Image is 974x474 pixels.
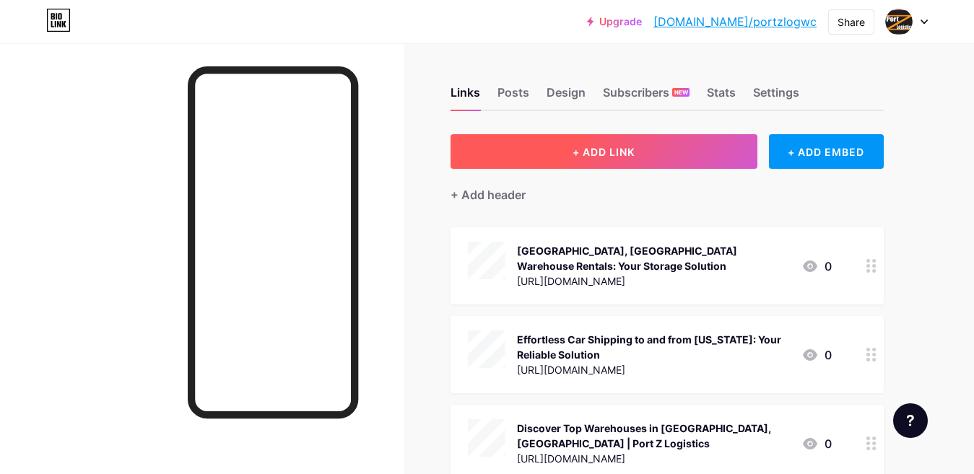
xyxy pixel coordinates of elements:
[451,134,757,169] button: + ADD LINK
[801,435,832,452] div: 0
[769,134,884,169] div: + ADD EMBED
[451,84,480,110] div: Links
[801,258,832,275] div: 0
[497,84,529,110] div: Posts
[674,88,688,97] span: NEW
[517,362,790,377] div: [URL][DOMAIN_NAME]
[517,273,790,289] div: [URL][DOMAIN_NAME]
[838,14,865,30] div: Share
[547,84,586,110] div: Design
[517,451,790,466] div: [URL][DOMAIN_NAME]
[451,186,526,203] div: + Add header
[603,84,690,110] div: Subscribers
[517,332,790,362] div: Effortless Car Shipping to and from [US_STATE]: Your Reliable Solution
[753,84,799,110] div: Settings
[885,8,913,35] img: PORTZ LOGISTICS
[517,243,790,273] div: [GEOGRAPHIC_DATA], [GEOGRAPHIC_DATA] Warehouse Rentals: Your Storage Solution
[587,16,642,27] a: Upgrade
[517,421,790,451] div: Discover Top Warehouses in [GEOGRAPHIC_DATA], [GEOGRAPHIC_DATA] | Port Z Logistics
[801,346,832,364] div: 0
[653,13,817,30] a: [DOMAIN_NAME]/portzlogwc
[707,84,736,110] div: Stats
[573,146,635,158] span: + ADD LINK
